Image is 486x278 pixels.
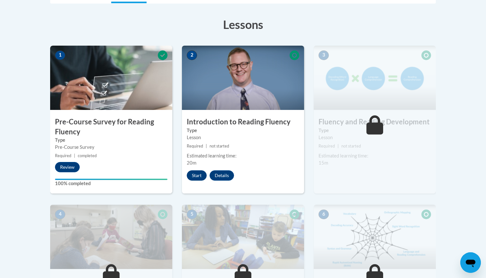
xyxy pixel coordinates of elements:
[319,210,329,219] span: 6
[78,153,97,158] span: completed
[55,153,71,158] span: Required
[187,127,299,134] label: Type
[55,137,167,144] label: Type
[210,144,229,148] span: not started
[337,144,339,148] span: |
[314,205,436,269] img: Course Image
[50,16,436,32] h3: Lessons
[187,160,196,166] span: 20m
[182,205,304,269] img: Course Image
[187,210,197,219] span: 5
[55,162,80,172] button: Review
[319,160,328,166] span: 15m
[50,205,172,269] img: Course Image
[319,127,431,134] label: Type
[182,117,304,127] h3: Introduction to Reading Fluency
[187,152,299,159] div: Estimated learning time:
[187,50,197,60] span: 2
[74,153,75,158] span: |
[319,144,335,148] span: Required
[210,170,234,181] button: Details
[319,152,431,159] div: Estimated learning time:
[319,134,431,141] div: Lesson
[55,180,167,187] label: 100% completed
[319,50,329,60] span: 3
[182,46,304,110] img: Course Image
[460,252,481,273] iframe: Button to launch messaging window, conversation in progress
[50,46,172,110] img: Course Image
[314,117,436,127] h3: Fluency and Reading Development
[50,117,172,137] h3: Pre-Course Survey for Reading Fluency
[187,170,207,181] button: Start
[187,134,299,141] div: Lesson
[314,46,436,110] img: Course Image
[206,144,207,148] span: |
[187,144,203,148] span: Required
[55,144,167,151] div: Pre-Course Survey
[55,179,167,180] div: Your progress
[341,144,361,148] span: not started
[55,50,65,60] span: 1
[55,210,65,219] span: 4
